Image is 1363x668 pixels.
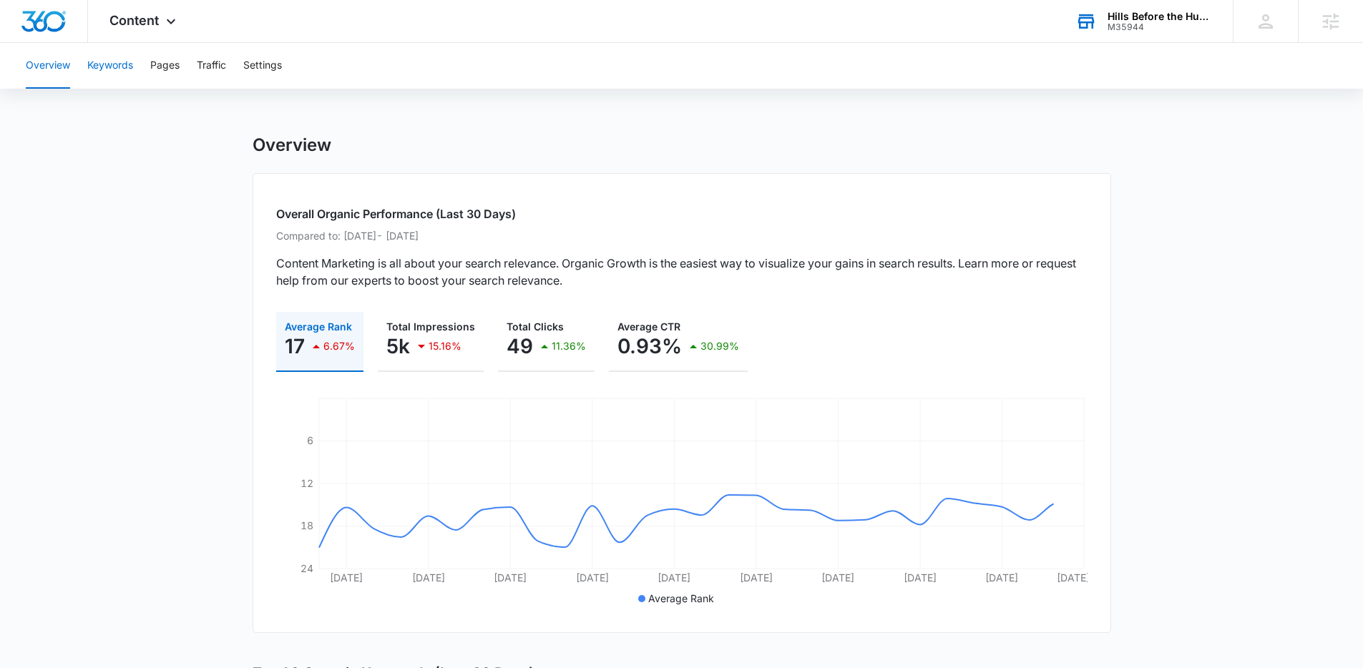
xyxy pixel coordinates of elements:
p: 15.16% [429,341,461,351]
p: Compared to: [DATE] - [DATE] [276,228,1088,243]
span: Average Rank [648,592,714,604]
p: 30.99% [700,341,739,351]
p: 6.67% [323,341,355,351]
p: 11.36% [552,341,586,351]
tspan: [DATE] [575,571,608,584]
span: Total Impressions [386,320,475,333]
p: 17 [285,335,305,358]
span: Average Rank [285,320,352,333]
p: 49 [507,335,533,358]
h2: Overall Organic Performance (Last 30 Days) [276,205,1088,222]
p: 0.93% [617,335,682,358]
tspan: 6 [307,434,313,446]
button: Pages [150,43,180,89]
p: Content Marketing is all about your search relevance. Organic Growth is the easiest way to visual... [276,255,1088,289]
div: account name [1108,11,1212,22]
button: Keywords [87,43,133,89]
tspan: [DATE] [494,571,527,584]
tspan: [DATE] [330,571,363,584]
span: Content [109,13,159,28]
tspan: [DATE] [903,571,936,584]
tspan: [DATE] [985,571,1018,584]
tspan: [DATE] [658,571,690,584]
tspan: 24 [301,562,313,574]
tspan: [DATE] [1057,571,1090,584]
button: Traffic [197,43,226,89]
button: Settings [243,43,282,89]
tspan: [DATE] [821,571,854,584]
tspan: 18 [301,519,313,531]
span: Total Clicks [507,320,564,333]
h1: Overview [253,134,331,156]
span: Average CTR [617,320,680,333]
tspan: [DATE] [739,571,772,584]
p: 5k [386,335,410,358]
tspan: [DATE] [411,571,444,584]
tspan: 12 [301,477,313,489]
button: Overview [26,43,70,89]
div: account id [1108,22,1212,32]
